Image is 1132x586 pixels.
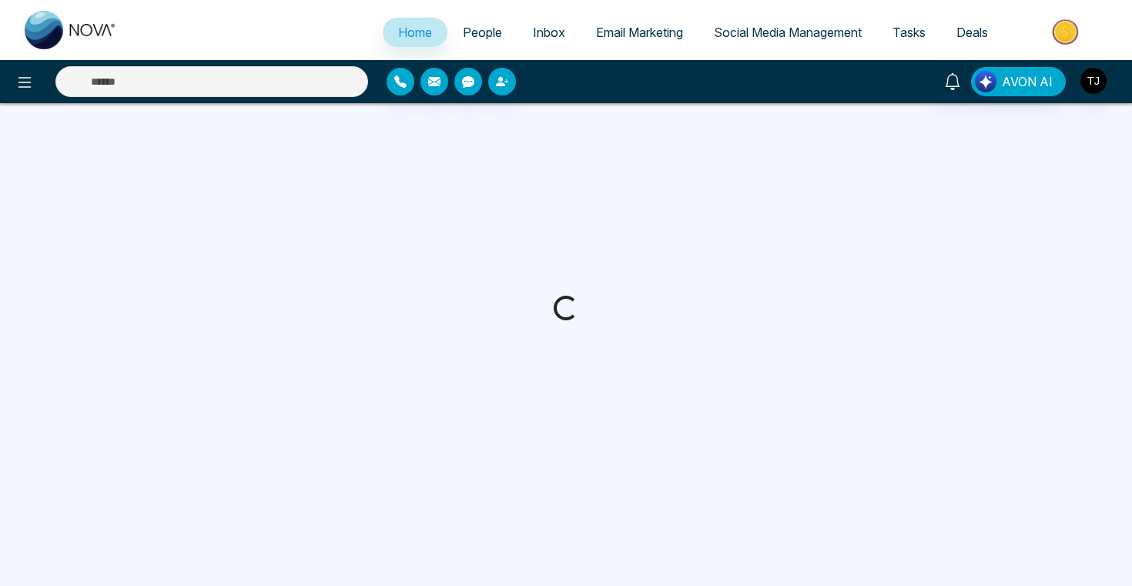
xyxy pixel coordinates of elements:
img: Lead Flow [975,71,996,92]
span: Social Media Management [714,25,862,40]
a: Home [383,18,447,47]
button: AVON AI [971,67,1066,96]
img: User Avatar [1080,68,1107,94]
a: Deals [941,18,1003,47]
img: Market-place.gif [1011,15,1123,49]
span: Home [398,25,432,40]
span: Email Marketing [596,25,683,40]
span: Inbox [533,25,565,40]
a: Inbox [517,18,581,47]
span: Tasks [893,25,926,40]
a: Email Marketing [581,18,698,47]
a: People [447,18,517,47]
img: Nova CRM Logo [25,11,117,49]
a: Social Media Management [698,18,877,47]
span: People [463,25,502,40]
span: Deals [956,25,988,40]
span: AVON AI [1002,72,1053,91]
a: Tasks [877,18,941,47]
